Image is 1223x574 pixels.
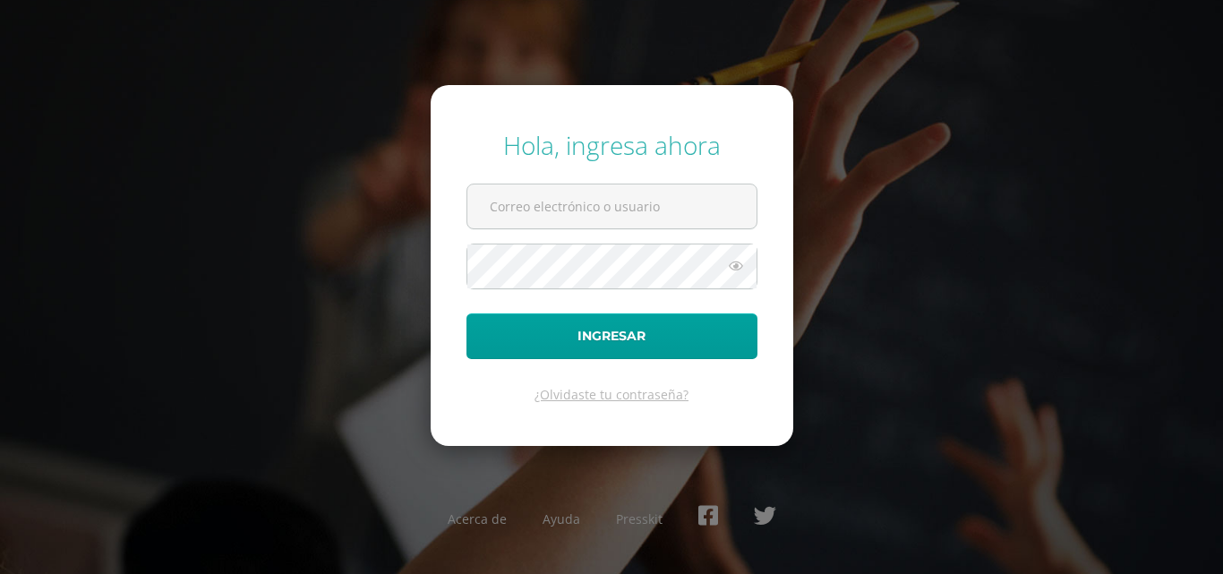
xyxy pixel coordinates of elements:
[535,386,688,403] a: ¿Olvidaste tu contraseña?
[616,510,663,527] a: Presskit
[466,128,757,162] div: Hola, ingresa ahora
[466,313,757,359] button: Ingresar
[543,510,580,527] a: Ayuda
[448,510,507,527] a: Acerca de
[467,184,757,228] input: Correo electrónico o usuario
